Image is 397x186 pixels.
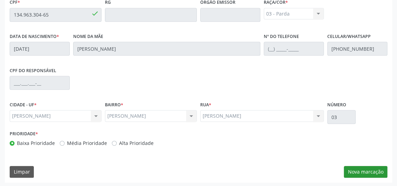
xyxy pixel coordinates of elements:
label: Rua [200,99,211,110]
label: CIDADE - UF [10,99,37,110]
input: (__) _____-_____ [264,42,324,56]
input: (__) _____-_____ [327,42,387,56]
label: Prioridade [10,129,38,139]
label: Celular/WhatsApp [327,31,371,42]
input: __/__/____ [10,42,70,56]
span: done [91,10,99,17]
label: Nº do Telefone [264,31,299,42]
label: Baixa Prioridade [17,139,55,147]
label: Nome da mãe [73,31,103,42]
label: Data de nascimento [10,31,59,42]
label: BAIRRO [105,99,123,110]
button: Nova marcação [344,166,387,178]
label: CPF do responsável [10,65,56,76]
input: ___.___.___-__ [10,76,70,90]
label: Número [327,99,346,110]
label: Média Prioridade [67,139,107,147]
label: Alta Prioridade [119,139,154,147]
